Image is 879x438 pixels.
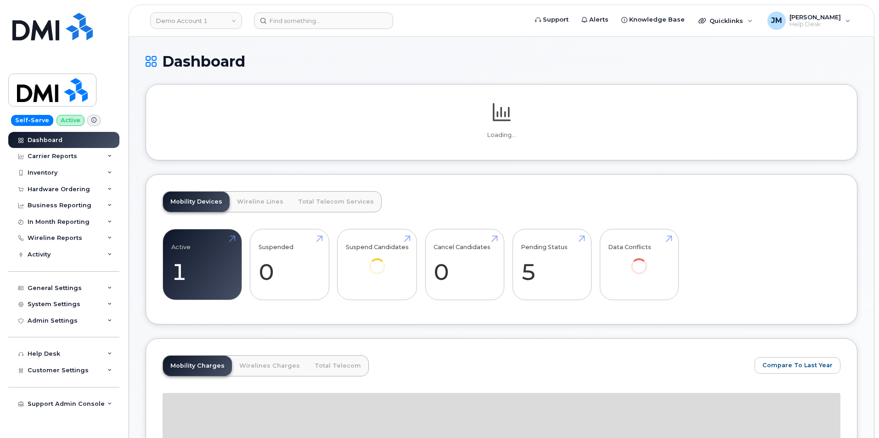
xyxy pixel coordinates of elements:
[259,234,321,295] a: Suspended 0
[608,234,670,287] a: Data Conflicts
[146,53,857,69] h1: Dashboard
[762,361,833,370] span: Compare To Last Year
[434,234,496,295] a: Cancel Candidates 0
[163,192,230,212] a: Mobility Devices
[163,356,232,376] a: Mobility Charges
[171,234,233,295] a: Active 1
[232,356,307,376] a: Wirelines Charges
[163,131,840,139] p: Loading...
[346,234,409,287] a: Suspend Candidates
[291,192,381,212] a: Total Telecom Services
[307,356,368,376] a: Total Telecom
[755,357,840,374] button: Compare To Last Year
[521,234,583,295] a: Pending Status 5
[230,192,291,212] a: Wireline Lines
